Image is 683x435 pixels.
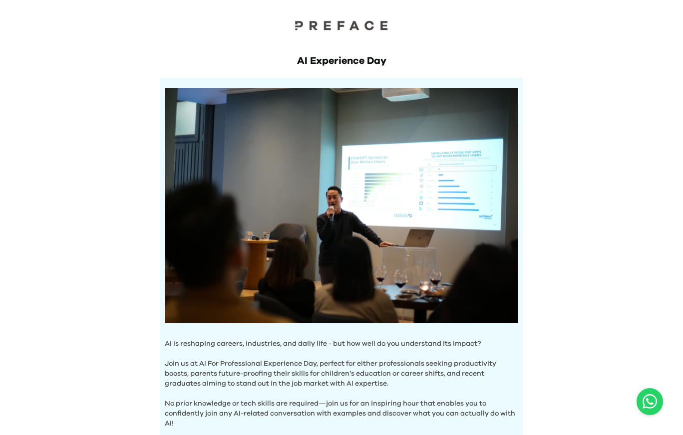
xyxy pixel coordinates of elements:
[165,88,518,323] img: Hero Image
[637,388,663,415] button: Open WhatsApp chat
[292,20,391,30] img: Preface Logo
[292,20,391,34] a: Preface Logo
[165,389,518,429] p: No prior knowledge or tech skills are required—join us for an inspiring hour that enables you to ...
[160,54,523,68] h1: AI Experience Day
[165,339,518,349] p: AI is reshaping careers, industries, and daily life - but how well do you understand its impact?
[637,388,663,415] a: Chat with us on WhatsApp
[165,349,518,389] p: Join us at AI For Professional Experience Day, perfect for either professionals seeking productiv...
